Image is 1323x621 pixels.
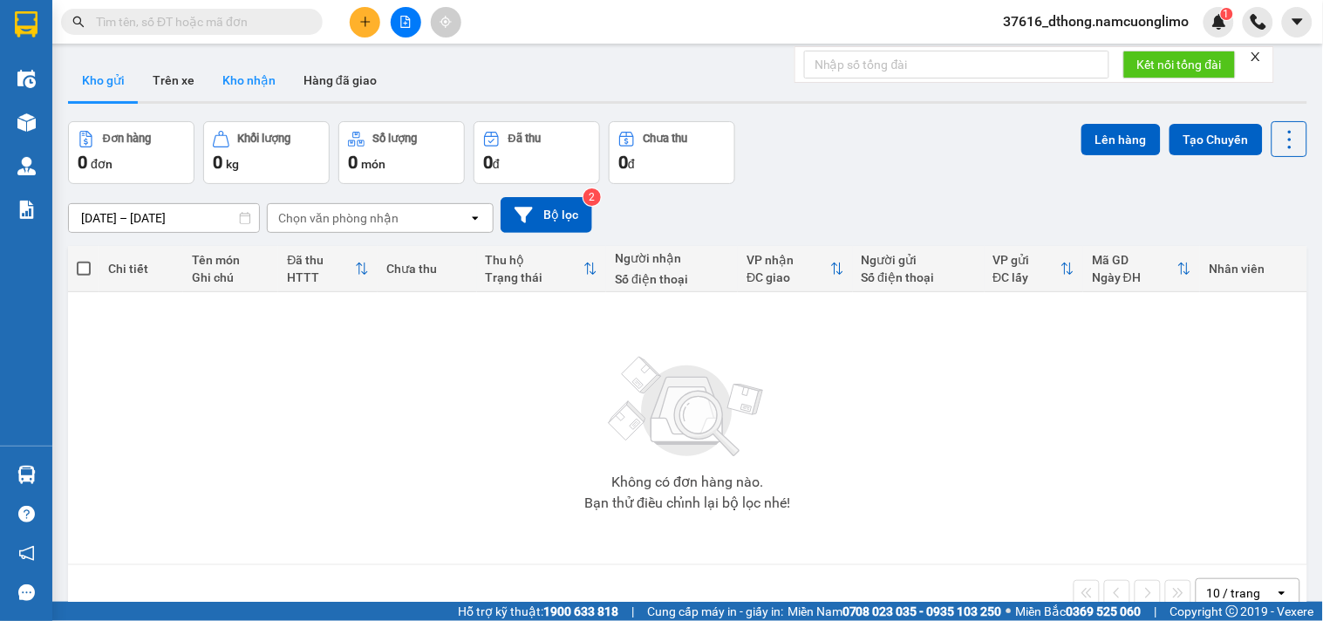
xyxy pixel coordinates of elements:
[91,157,113,171] span: đơn
[1211,14,1227,30] img: icon-new-feature
[96,12,302,31] input: Tìm tên, số ĐT hoặc mã đơn
[508,133,541,145] div: Đã thu
[399,16,412,28] span: file-add
[644,133,688,145] div: Chưa thu
[18,506,35,522] span: question-circle
[738,246,852,292] th: Toggle SortBy
[69,204,259,232] input: Select a date range.
[1081,124,1161,155] button: Lên hàng
[208,59,290,101] button: Kho nhận
[990,10,1204,32] span: 37616_dthong.namcuonglimo
[993,270,1061,284] div: ĐC lấy
[290,59,391,101] button: Hàng đã giao
[618,152,628,173] span: 0
[68,59,139,101] button: Kho gửi
[68,121,194,184] button: Đơn hàng0đơn
[108,262,174,276] div: Chi tiết
[1250,51,1262,63] span: close
[1207,584,1261,602] div: 10 / trang
[440,16,452,28] span: aim
[1275,586,1289,600] svg: open
[287,253,355,267] div: Đã thu
[1092,270,1177,284] div: Ngày ĐH
[477,246,607,292] th: Toggle SortBy
[18,584,35,601] span: message
[1016,602,1142,621] span: Miền Bắc
[17,113,36,132] img: warehouse-icon
[993,253,1061,267] div: VP gửi
[18,545,35,562] span: notification
[584,496,790,510] div: Bạn thử điều chỉnh lại bộ lọc nhé!
[431,7,461,38] button: aim
[192,253,269,267] div: Tên món
[543,604,618,618] strong: 1900 633 818
[1006,608,1012,615] span: ⚪️
[609,121,735,184] button: Chưa thu0đ
[78,152,87,173] span: 0
[238,133,291,145] div: Khối lượng
[192,270,269,284] div: Ghi chú
[361,157,385,171] span: món
[804,51,1109,78] input: Nhập số tổng đài
[985,246,1084,292] th: Toggle SortBy
[483,152,493,173] span: 0
[788,602,1002,621] span: Miền Nam
[583,188,601,206] sup: 2
[615,272,729,286] div: Số điện thoại
[628,157,635,171] span: đ
[203,121,330,184] button: Khối lượng0kg
[72,16,85,28] span: search
[493,157,500,171] span: đ
[842,604,1002,618] strong: 0708 023 035 - 0935 103 250
[1224,8,1230,20] span: 1
[1155,602,1157,621] span: |
[501,197,592,233] button: Bộ lọc
[1282,7,1313,38] button: caret-down
[647,602,783,621] span: Cung cấp máy in - giấy in:
[468,211,482,225] svg: open
[1092,253,1177,267] div: Mã GD
[615,251,729,265] div: Người nhận
[386,262,468,276] div: Chưa thu
[1067,604,1142,618] strong: 0369 525 060
[486,270,584,284] div: Trạng thái
[458,602,618,621] span: Hỗ trợ kỹ thuật:
[15,11,38,38] img: logo-vxr
[1170,124,1263,155] button: Tạo Chuyến
[373,133,418,145] div: Số lượng
[350,7,380,38] button: plus
[359,16,372,28] span: plus
[17,466,36,484] img: warehouse-icon
[862,253,976,267] div: Người gửi
[1123,51,1236,78] button: Kết nối tổng đài
[474,121,600,184] button: Đã thu0đ
[139,59,208,101] button: Trên xe
[631,602,634,621] span: |
[862,270,976,284] div: Số điện thoại
[1226,605,1238,618] span: copyright
[1221,8,1233,20] sup: 1
[17,201,36,219] img: solution-icon
[486,253,584,267] div: Thu hộ
[1083,246,1200,292] th: Toggle SortBy
[287,270,355,284] div: HTTT
[348,152,358,173] span: 0
[1209,262,1298,276] div: Nhân viên
[103,133,151,145] div: Đơn hàng
[17,157,36,175] img: warehouse-icon
[747,253,829,267] div: VP nhận
[213,152,222,173] span: 0
[338,121,465,184] button: Số lượng0món
[391,7,421,38] button: file-add
[278,209,399,227] div: Chọn văn phòng nhận
[1290,14,1306,30] span: caret-down
[17,70,36,88] img: warehouse-icon
[600,346,774,468] img: svg+xml;base64,PHN2ZyBjbGFzcz0ibGlzdC1wbHVnX19zdmciIHhtbG5zPSJodHRwOi8vd3d3LnczLm9yZy8yMDAwL3N2Zy...
[226,157,239,171] span: kg
[278,246,378,292] th: Toggle SortBy
[1251,14,1266,30] img: phone-icon
[611,475,763,489] div: Không có đơn hàng nào.
[747,270,829,284] div: ĐC giao
[1137,55,1222,74] span: Kết nối tổng đài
